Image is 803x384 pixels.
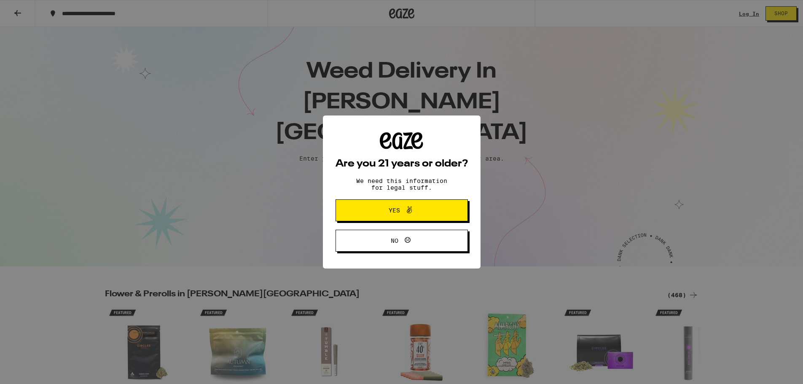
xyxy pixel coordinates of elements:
[349,177,454,191] p: We need this information for legal stuff.
[391,238,398,244] span: No
[389,207,400,213] span: Yes
[336,159,468,169] h2: Are you 21 years or older?
[336,199,468,221] button: Yes
[336,230,468,252] button: No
